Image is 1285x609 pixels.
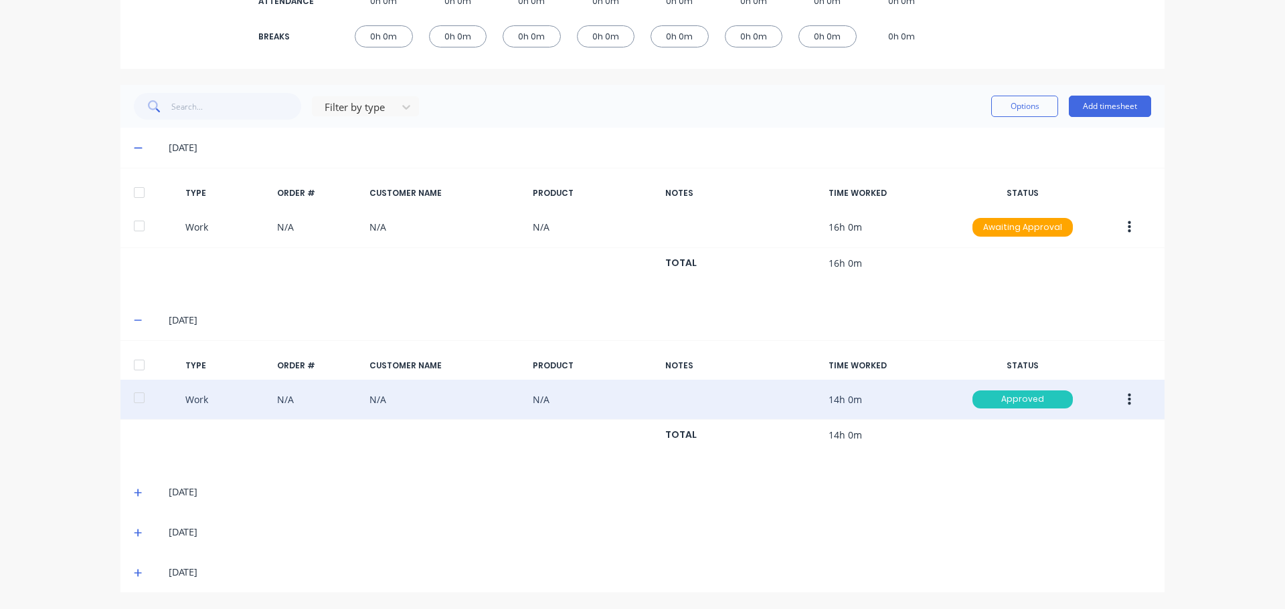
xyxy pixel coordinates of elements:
div: STATUS [962,360,1084,372]
div: NOTES [665,360,818,372]
div: 0h 0m [355,25,413,47]
div: TYPE [185,360,267,372]
input: Search... [171,93,302,120]
div: CUSTOMER NAME [369,187,522,199]
div: BREAKS [258,31,312,43]
div: TIME WORKED [829,360,950,372]
div: ORDER # [277,187,359,199]
div: ORDER # [277,360,359,372]
div: [DATE] [169,485,1151,499]
div: 0h 0m [651,25,709,47]
div: 0h 0m [503,25,561,47]
div: PRODUCT [533,360,655,372]
div: Approved [972,390,1073,409]
div: [DATE] [169,313,1151,328]
div: 0h 0m [798,25,857,47]
div: NOTES [665,187,818,199]
button: Add timesheet [1069,96,1151,117]
div: 0h 0m [873,25,931,47]
div: [DATE] [169,565,1151,580]
button: Options [991,96,1058,117]
div: TYPE [185,187,267,199]
div: STATUS [962,187,1084,199]
div: CUSTOMER NAME [369,360,522,372]
div: PRODUCT [533,187,655,199]
div: TIME WORKED [829,187,950,199]
div: 0h 0m [429,25,487,47]
div: Awaiting Approval [972,218,1073,237]
div: 0h 0m [577,25,635,47]
div: [DATE] [169,140,1151,155]
div: 0h 0m [725,25,783,47]
div: [DATE] [169,525,1151,539]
